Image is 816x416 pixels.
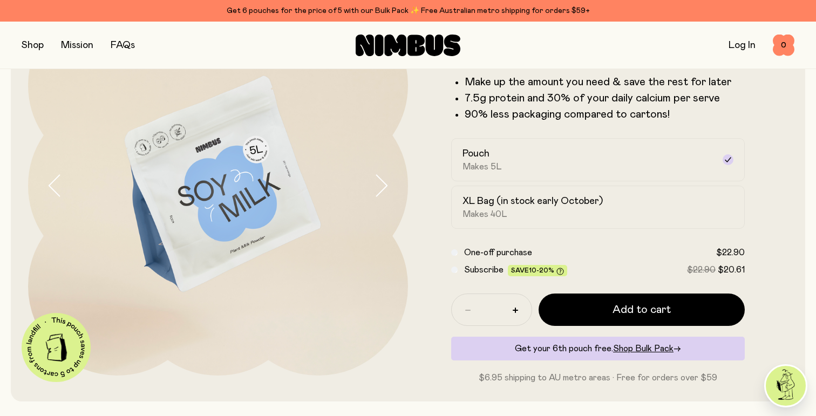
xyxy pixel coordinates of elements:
div: Get 6 pouches for the price of 5 with our Bulk Pack ✨ Free Australian metro shipping for orders $59+ [22,4,794,17]
img: agent [766,366,806,406]
span: Save [511,267,564,275]
li: 7.5g protein and 30% of your daily calcium per serve [465,92,745,105]
h2: Pouch [463,147,489,160]
button: Add to cart [539,294,745,326]
button: 0 [773,35,794,56]
span: 10-20% [529,267,554,274]
span: Makes 5L [463,161,502,172]
span: $22.90 [716,248,745,257]
span: Makes 40L [463,209,507,220]
p: $6.95 shipping to AU metro areas · Free for orders over $59 [451,371,745,384]
span: $22.90 [687,265,716,274]
h2: XL Bag (in stock early October) [463,195,603,208]
span: Shop Bulk Pack [613,344,674,353]
a: Log In [729,40,756,50]
a: Shop Bulk Pack→ [613,344,681,353]
span: Add to cart [613,302,671,317]
span: Subscribe [464,265,504,274]
p: 90% less packaging compared to cartons! [465,108,745,121]
a: Mission [61,40,93,50]
span: $20.61 [718,265,745,274]
span: One-off purchase [464,248,532,257]
div: Get your 6th pouch free. [451,337,745,360]
a: FAQs [111,40,135,50]
li: Make up the amount you need & save the rest for later [465,76,745,88]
